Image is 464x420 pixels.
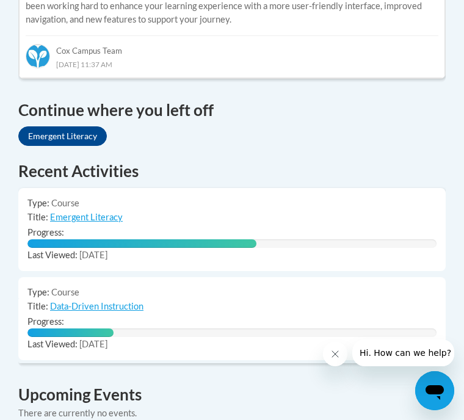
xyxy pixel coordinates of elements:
[79,339,107,349] span: [DATE]
[18,383,446,407] h4: Upcoming Events
[51,287,79,297] span: Course
[27,328,114,337] div: Progress, %
[79,250,107,260] span: [DATE]
[27,227,64,237] span: Progress:
[26,44,50,68] img: Cox Campus Team
[50,212,123,222] a: Emergent Literacy
[415,371,454,410] iframe: Button to launch messaging window
[18,98,446,122] h4: Continue where you left off
[26,35,438,57] div: Cox Campus Team
[18,160,446,182] h1: Recent Activities
[27,316,64,327] span: Progress:
[27,250,78,260] span: Last Viewed:
[50,301,143,311] a: Data-Driven Instruction
[51,198,79,208] span: Course
[27,198,49,208] span: Type:
[18,126,107,146] a: Emergent Literacy
[352,339,454,366] iframe: Message from company
[27,239,256,248] div: Progress, %
[27,212,48,222] span: Title:
[18,408,137,418] span: There are currently no events.
[27,287,49,297] span: Type:
[26,57,438,71] div: [DATE] 11:37 AM
[27,339,78,349] span: Last Viewed:
[323,342,347,366] iframe: Close message
[27,301,48,311] span: Title:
